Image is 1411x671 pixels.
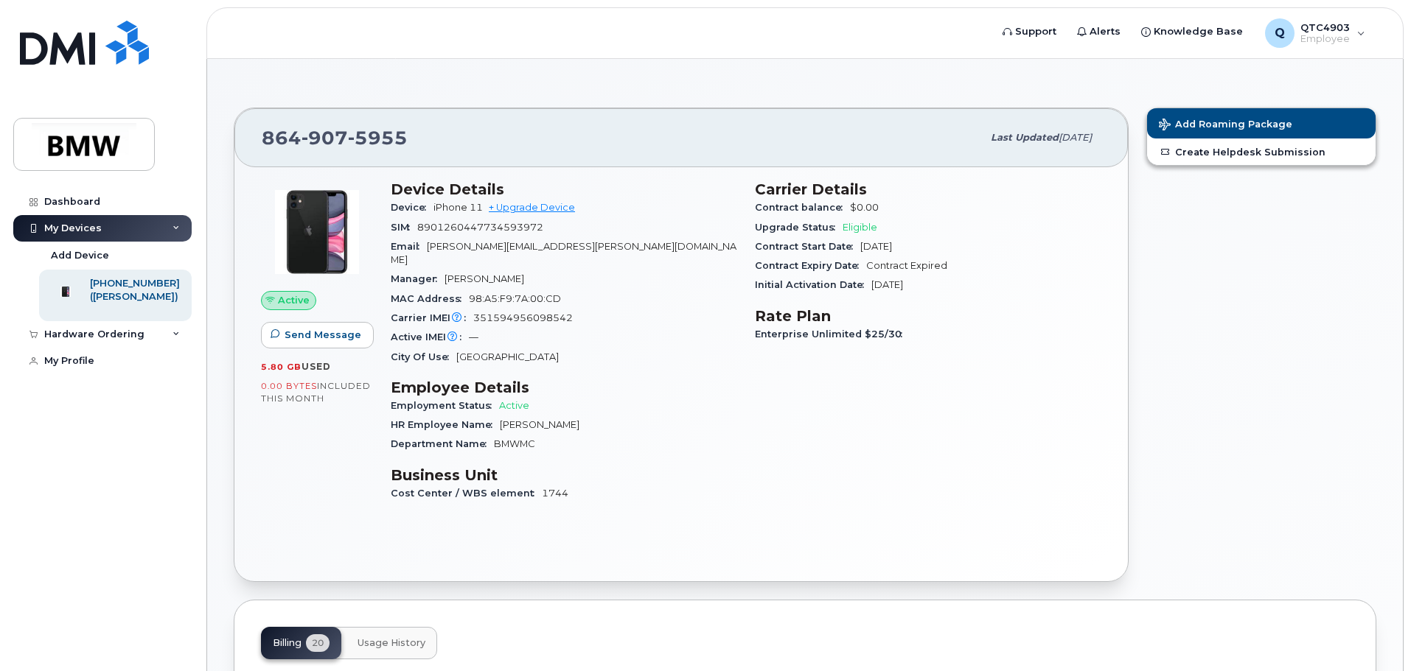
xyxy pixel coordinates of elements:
[991,132,1059,143] span: Last updated
[850,202,879,213] span: $0.00
[860,241,892,252] span: [DATE]
[1159,119,1292,133] span: Add Roaming Package
[417,222,543,233] span: 8901260447734593972
[261,322,374,348] button: Send Message
[473,312,573,323] span: 351594956098542
[866,260,947,271] span: Contract Expired
[494,438,535,449] span: BMWMC
[391,293,469,304] span: MAC Address
[391,466,737,484] h3: Business Unit
[499,400,529,411] span: Active
[391,379,737,396] h3: Employee Details
[262,127,408,149] span: 864
[278,293,310,307] span: Active
[542,488,568,499] span: 1744
[1347,607,1400,660] iframe: Messenger Launcher
[391,438,494,449] span: Department Name
[755,279,871,290] span: Initial Activation Date
[391,488,542,499] span: Cost Center / WBS element
[500,419,579,430] span: [PERSON_NAME]
[391,419,500,430] span: HR Employee Name
[302,361,331,372] span: used
[358,637,425,649] span: Usage History
[391,331,469,342] span: Active IMEI
[755,307,1101,325] h3: Rate Plan
[391,351,456,362] span: City Of Use
[285,328,361,342] span: Send Message
[469,331,478,342] span: —
[261,362,302,372] span: 5.80 GB
[391,180,737,198] h3: Device Details
[489,202,575,213] a: + Upgrade Device
[1059,132,1092,143] span: [DATE]
[755,329,910,340] span: Enterprise Unlimited $25/30
[391,222,417,233] span: SIM
[302,127,348,149] span: 907
[348,127,408,149] span: 5955
[469,293,561,304] span: 98:A5:F9:7A:00:CD
[391,400,499,411] span: Employment Status
[755,260,866,271] span: Contract Expiry Date
[273,188,361,276] img: iPhone_11.jpg
[1147,108,1376,138] button: Add Roaming Package
[755,241,860,252] span: Contract Start Date
[391,312,473,323] span: Carrier IMEI
[391,241,736,265] span: [PERSON_NAME][EMAIL_ADDRESS][PERSON_NAME][DOMAIN_NAME]
[445,273,524,284] span: [PERSON_NAME]
[261,381,317,391] span: 0.00 Bytes
[755,202,850,213] span: Contract balance
[843,222,877,233] span: Eligible
[755,222,843,233] span: Upgrade Status
[1147,138,1376,165] a: Create Helpdesk Submission
[433,202,483,213] span: iPhone 11
[391,202,433,213] span: Device
[391,241,427,252] span: Email
[456,351,559,362] span: [GEOGRAPHIC_DATA]
[391,273,445,284] span: Manager
[871,279,903,290] span: [DATE]
[755,180,1101,198] h3: Carrier Details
